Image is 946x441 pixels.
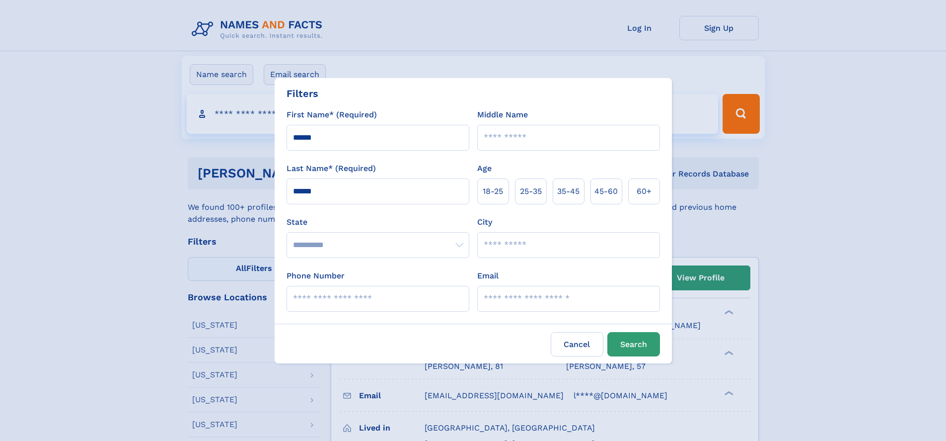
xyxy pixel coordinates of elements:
label: State [287,216,469,228]
label: Phone Number [287,270,345,282]
label: Last Name* (Required) [287,163,376,175]
span: 18‑25 [483,185,503,197]
label: Email [477,270,499,282]
label: First Name* (Required) [287,109,377,121]
label: Cancel [551,332,603,356]
button: Search [607,332,660,356]
label: City [477,216,492,228]
span: 25‑35 [520,185,542,197]
span: 45‑60 [594,185,618,197]
label: Middle Name [477,109,528,121]
div: Filters [287,86,318,101]
span: 35‑45 [557,185,580,197]
span: 60+ [637,185,652,197]
label: Age [477,163,492,175]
